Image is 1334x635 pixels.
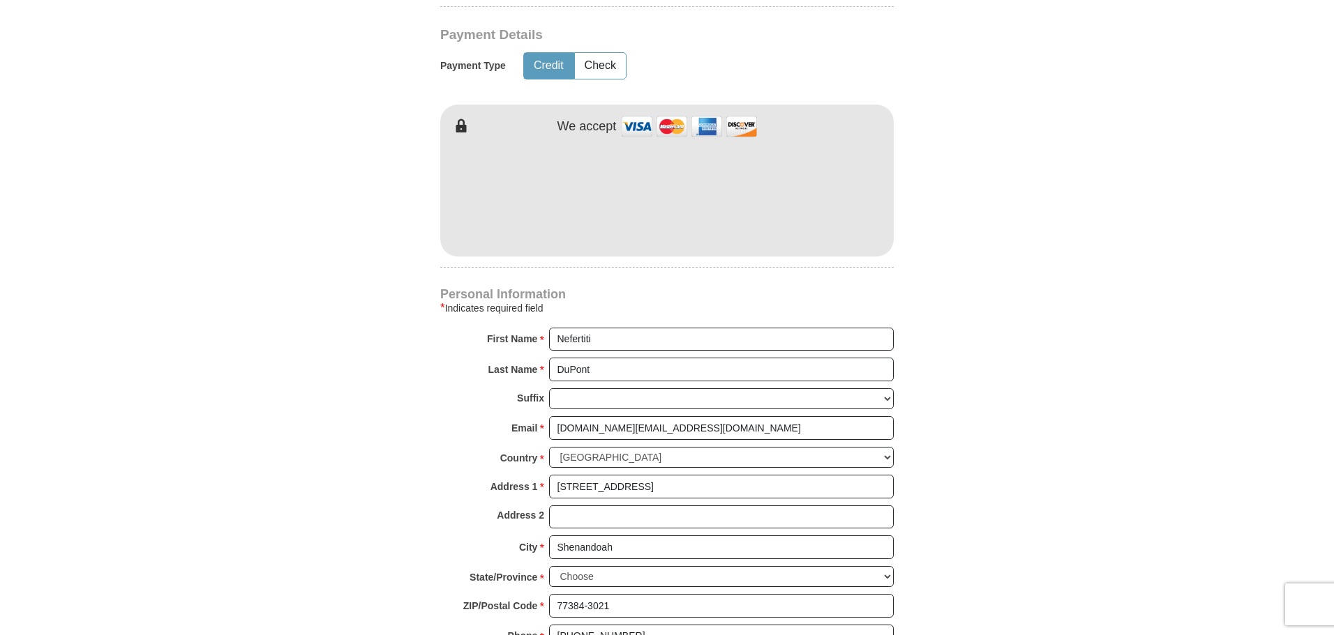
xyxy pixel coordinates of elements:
[487,329,537,349] strong: First Name
[440,60,506,72] h5: Payment Type
[488,360,538,379] strong: Last Name
[440,300,894,316] div: Indicates required field
[440,289,894,300] h4: Personal Information
[497,505,544,525] strong: Address 2
[557,119,617,135] h4: We accept
[470,567,537,587] strong: State/Province
[517,388,544,408] strong: Suffix
[511,418,537,438] strong: Email
[519,537,537,557] strong: City
[463,596,538,615] strong: ZIP/Postal Code
[500,448,538,468] strong: Country
[490,477,538,496] strong: Address 1
[440,27,796,43] h3: Payment Details
[524,53,574,79] button: Credit
[575,53,626,79] button: Check
[620,112,759,141] img: credit cards accepted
